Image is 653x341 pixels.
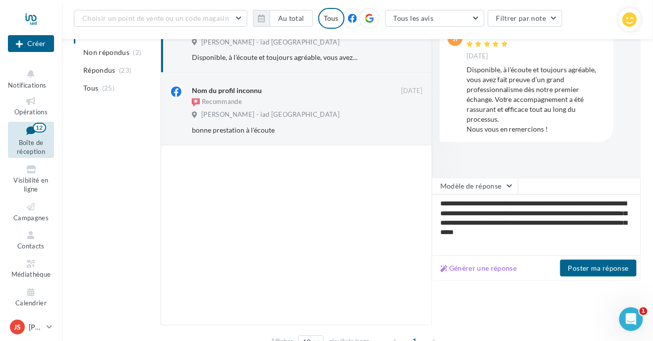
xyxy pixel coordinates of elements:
span: Campagnes [13,214,49,222]
span: [DATE] [467,52,488,61]
span: [PERSON_NAME] - iad [GEOGRAPHIC_DATA] [201,38,340,47]
a: Visibilité en ligne [8,162,54,195]
span: JS [14,322,21,332]
a: Calendrier [8,285,54,309]
a: Médiathèque [8,256,54,281]
button: Modèle de réponse [432,178,518,195]
button: Au total [270,10,313,27]
span: Notifications [8,81,46,89]
a: JS [PERSON_NAME] [8,318,54,337]
a: Campagnes [8,199,54,224]
button: Poster ma réponse [560,260,637,277]
span: (25) [102,84,115,92]
div: Nouvelle campagne [8,35,54,52]
div: bonne prestation à l'écoute [192,125,358,135]
button: Au total [253,10,313,27]
span: Choisir un point de vente ou un code magasin [82,14,229,22]
a: Boîte de réception12 [8,122,54,158]
span: Tous [83,83,98,93]
span: Boîte de réception [17,139,45,156]
span: Visibilité en ligne [13,176,48,194]
button: Créer [8,35,54,52]
p: [PERSON_NAME] [29,322,43,332]
span: (2) [133,49,142,56]
span: [PERSON_NAME] - iad [GEOGRAPHIC_DATA] [201,110,340,119]
span: 1 [640,307,648,315]
button: Choisir un point de vente ou un code magasin [74,10,247,27]
button: Tous les avis [385,10,484,27]
iframe: Intercom live chat [619,307,643,331]
div: 12 [33,123,46,133]
div: Tous [318,8,345,29]
a: Contacts [8,228,54,252]
span: Contacts [17,242,45,250]
button: Filtrer par note [488,10,563,27]
span: Opérations [14,108,48,116]
span: Médiathèque [11,271,51,279]
a: Opérations [8,94,54,118]
div: Disponible, à l’écoute et toujours agréable, vous avez fait preuve d’un grand professionnalisme d... [467,65,606,134]
span: (23) [119,66,131,74]
span: Non répondus [83,48,129,57]
img: recommended.png [192,98,200,106]
button: Générer une réponse [436,262,521,274]
span: Répondus [83,65,116,75]
div: Recommande [192,97,242,107]
span: [DATE] [401,87,423,96]
span: Tous les avis [394,14,434,22]
span: Calendrier [15,299,47,307]
div: Nom du profil inconnu [192,86,262,96]
div: Disponible, à l’écoute et toujours agréable, vous avez fait preuve d’un grand professionnalisme d... [192,52,358,62]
